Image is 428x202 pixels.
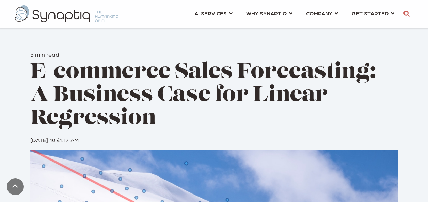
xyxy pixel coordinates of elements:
nav: menu [188,2,401,26]
a: GET STARTED [352,7,394,19]
span: GET STARTED [352,9,389,18]
span: WHY SYNAPTIQ [246,9,287,18]
a: COMPANY [306,7,338,19]
img: synaptiq logo-2 [15,5,118,22]
span: AI SERVICES [194,9,227,18]
a: AI SERVICES [194,7,233,19]
a: WHY SYNAPTIQ [246,7,292,19]
span: COMPANY [306,9,332,18]
span: [DATE] 10:41:17 AM [30,136,79,143]
h6: 5 min read [30,51,398,58]
span: E-commerce Sales Forecasting: A Business Case for Linear Regression [30,62,376,130]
